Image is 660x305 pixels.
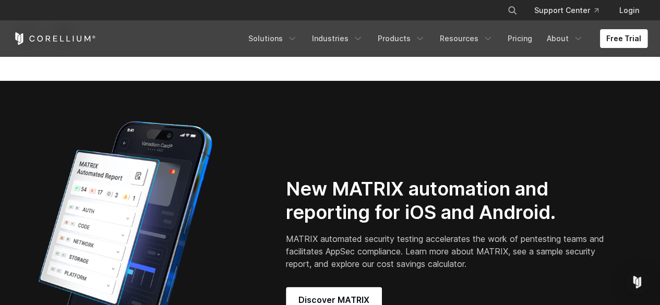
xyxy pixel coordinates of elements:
[526,1,607,20] a: Support Center
[434,29,499,48] a: Resources
[600,29,647,48] a: Free Trial
[286,177,608,224] h2: New MATRIX automation and reporting for iOS and Android.
[286,233,608,270] p: MATRIX automated security testing accelerates the work of pentesting teams and facilitates AppSec...
[242,29,304,48] a: Solutions
[371,29,431,48] a: Products
[503,1,522,20] button: Search
[625,270,650,295] div: Open Intercom Messenger
[611,1,647,20] a: Login
[13,32,96,45] a: Corellium Home
[541,29,590,48] a: About
[306,29,369,48] a: Industries
[242,29,647,48] div: Navigation Menu
[495,1,647,20] div: Navigation Menu
[501,29,538,48] a: Pricing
